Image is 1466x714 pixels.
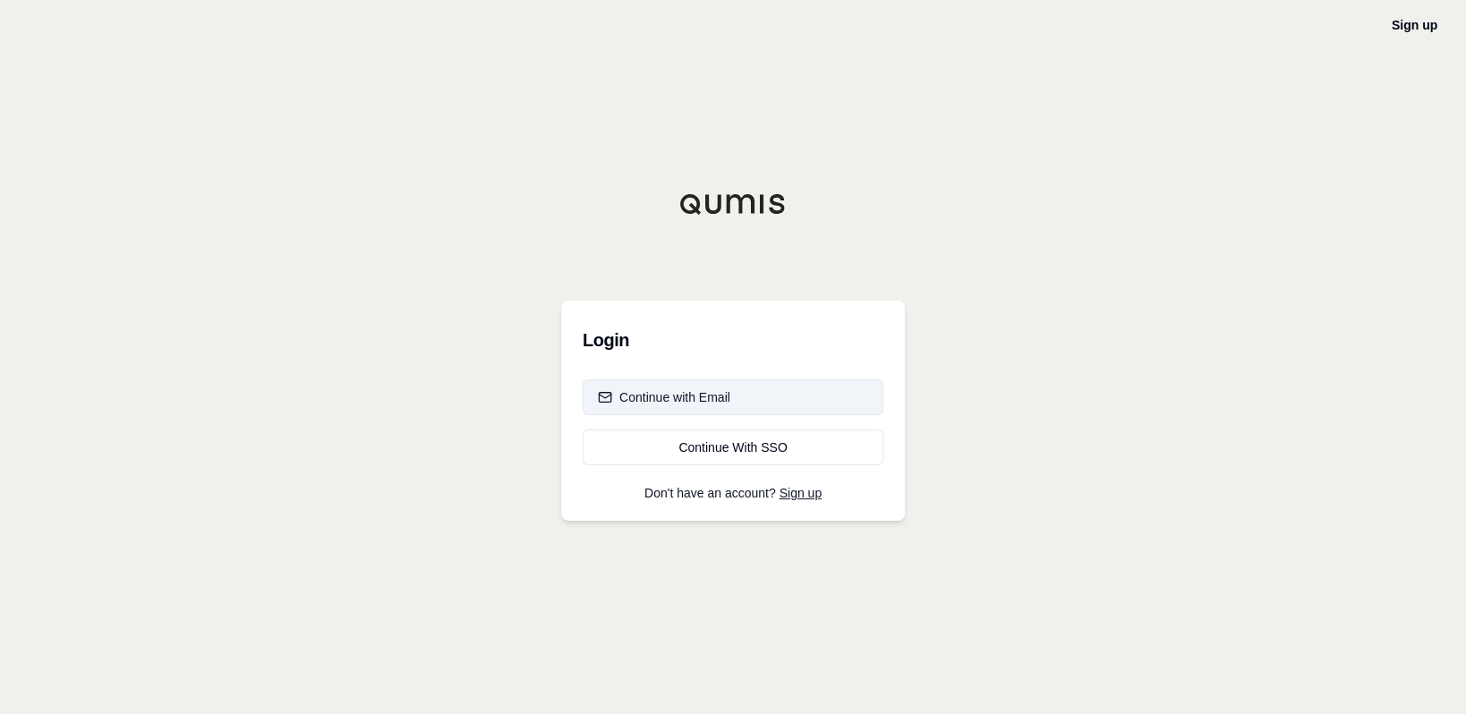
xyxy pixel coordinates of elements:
p: Don't have an account? [583,487,883,499]
a: Sign up [1392,18,1437,32]
button: Continue with Email [583,379,883,415]
div: Continue With SSO [598,438,868,456]
img: Qumis [679,193,787,215]
a: Continue With SSO [583,429,883,465]
div: Continue with Email [598,388,730,406]
h3: Login [583,322,883,358]
a: Sign up [780,486,822,500]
